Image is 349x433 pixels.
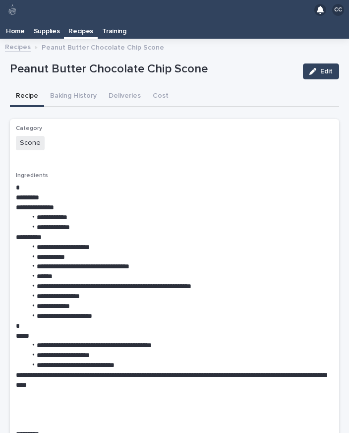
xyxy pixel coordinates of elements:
[10,62,295,76] p: Peanut Butter Chocolate Chip Scone
[16,173,48,179] span: Ingredients
[34,20,60,36] p: Supplies
[10,86,44,107] button: Recipe
[16,125,42,131] span: Category
[68,20,93,36] p: Recipes
[42,41,164,52] p: Peanut Butter Chocolate Chip Scone
[303,63,339,79] button: Edit
[64,20,98,37] a: Recipes
[147,86,174,107] button: Cost
[5,41,31,52] a: Recipes
[29,20,64,39] a: Supplies
[1,20,29,39] a: Home
[16,136,45,150] span: Scone
[6,20,25,36] p: Home
[332,4,344,16] div: CC
[102,20,126,36] p: Training
[98,20,131,39] a: Training
[44,86,103,107] button: Baking History
[103,86,147,107] button: Deliveries
[6,3,19,16] img: 80hjoBaRqlyywVK24fQd
[320,68,333,75] span: Edit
